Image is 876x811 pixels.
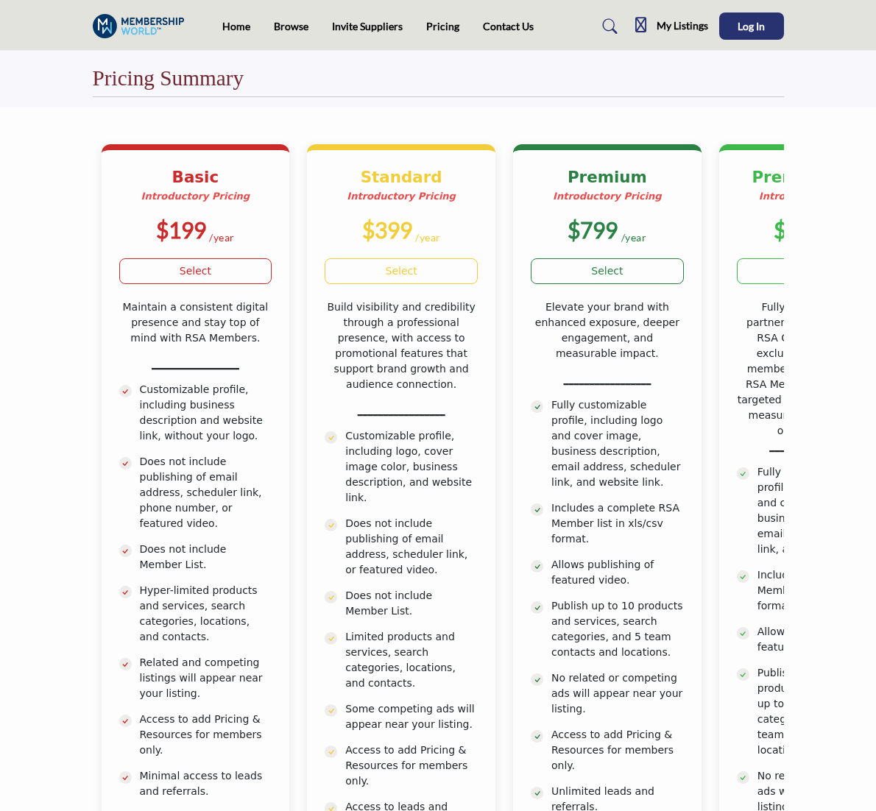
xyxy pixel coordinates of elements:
[345,588,478,619] p: Does not include Member List.
[759,191,868,202] strong: Introductory Pricing
[93,14,192,38] img: Site Logo
[415,231,441,244] sub: /year
[531,258,684,284] a: Select
[738,20,765,32] span: Log In
[345,428,478,506] p: Customizable profile, including logo, cover image color, business description, and website link.
[222,20,250,32] a: Home
[553,191,662,202] strong: Introductory Pricing
[140,768,272,799] p: Minimal access to leads and referrals.
[140,542,272,573] p: Does not include Member List.
[426,20,459,32] a: Pricing
[551,727,684,773] p: Access to add Pricing & Resources for members only.
[152,358,239,369] u: _________________
[345,516,478,578] p: Does not include publishing of email address, scheduler link, or featured video.
[325,258,478,284] a: Select
[325,300,478,392] p: Build visibility and credibility through a professional presence, with access to promotional feat...
[119,300,272,346] p: Maintain a consistent digital presence and stay top of mind with RSA Members.
[209,231,235,244] sub: /year
[551,670,684,717] p: No related or competing ads will appear near your listing.
[657,19,708,32] h5: My Listings
[140,712,272,758] p: Access to add Pricing & Resources for members only.
[347,191,456,202] strong: Introductory Pricing
[332,20,403,32] a: Invite Suppliers
[172,168,219,186] b: Basic
[774,216,824,243] b: $999
[358,404,445,416] u: _________________
[551,557,684,588] p: Allows publishing of featured video.
[719,13,784,40] button: Log In
[635,18,708,35] div: My Listings
[119,258,272,284] a: Select
[361,168,442,186] b: Standard
[483,20,534,32] a: Contact Us
[568,216,618,243] b: $799
[345,743,478,789] p: Access to add Pricing & Resources for members only.
[551,500,684,547] p: Includes a complete RSA Member list in xls/csv format.
[563,373,651,385] u: _________________
[140,454,272,531] p: Does not include publishing of email address, scheduler link, phone number, or featured video.
[274,20,308,32] a: Browse
[93,65,244,91] h2: Pricing Summary
[769,440,857,452] u: _________________
[621,231,647,244] sub: /year
[752,168,874,186] b: Premium Plus
[568,168,647,186] b: Premium
[156,216,206,243] b: $199
[551,397,684,490] p: Fully customizable profile, including logo and cover image, business description, email address, ...
[140,382,272,444] p: Customizable profile, including business description and website link, without your logo.
[345,701,478,732] p: Some competing ads will appear near your listing.
[140,655,272,701] p: Related and competing listings will appear near your listing.
[588,15,627,38] a: Search
[531,300,684,361] p: Elevate your brand with enhanced exposure, deeper engagement, and measurable impact.
[362,216,412,243] b: $399
[140,583,272,645] p: Hyper-limited products and services, search categories, locations, and contacts.
[551,598,684,660] p: Publish up to 10 products and services, search categories, and 5 team contacts and locations.
[141,191,250,202] strong: Introductory Pricing
[345,629,478,691] p: Limited products and services, search categories, locations, and contacts.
